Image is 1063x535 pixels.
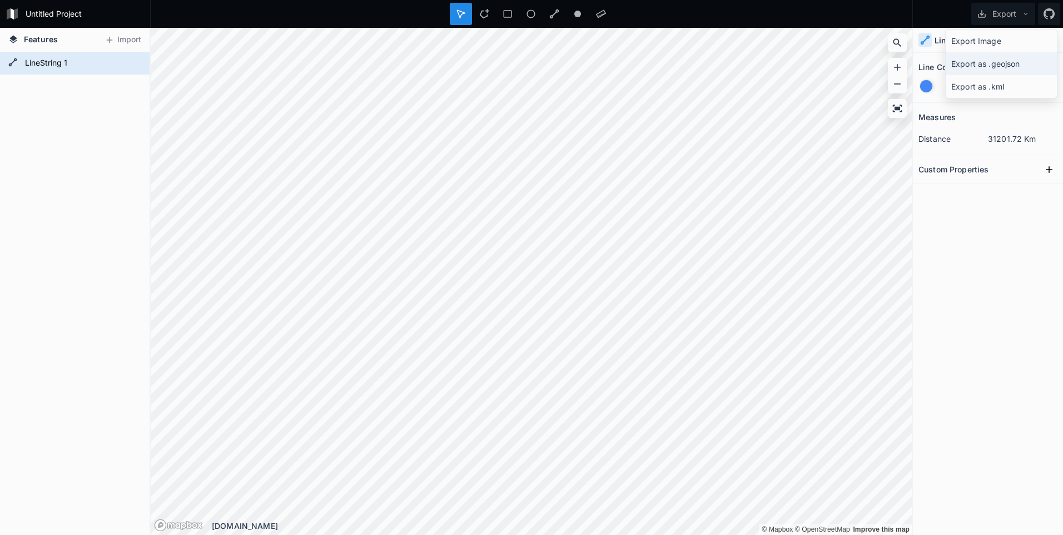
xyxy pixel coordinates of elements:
[946,52,1057,75] div: Export as .geojson
[946,29,1057,52] div: Export Image
[918,161,989,178] h2: Custom Properties
[935,34,981,46] h4: LineString 1
[918,133,988,145] dt: distance
[988,133,1057,145] dd: 31201.72 Km
[99,31,147,49] button: Import
[762,526,793,533] a: Mapbox
[918,108,956,126] h2: Measures
[946,75,1057,98] div: Export as .kml
[971,3,1035,25] button: Export
[212,520,912,532] div: [DOMAIN_NAME]
[795,526,850,533] a: OpenStreetMap
[24,33,58,45] span: Features
[918,58,956,76] h2: Line Color
[853,526,910,533] a: Map feedback
[154,519,203,532] a: Mapbox logo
